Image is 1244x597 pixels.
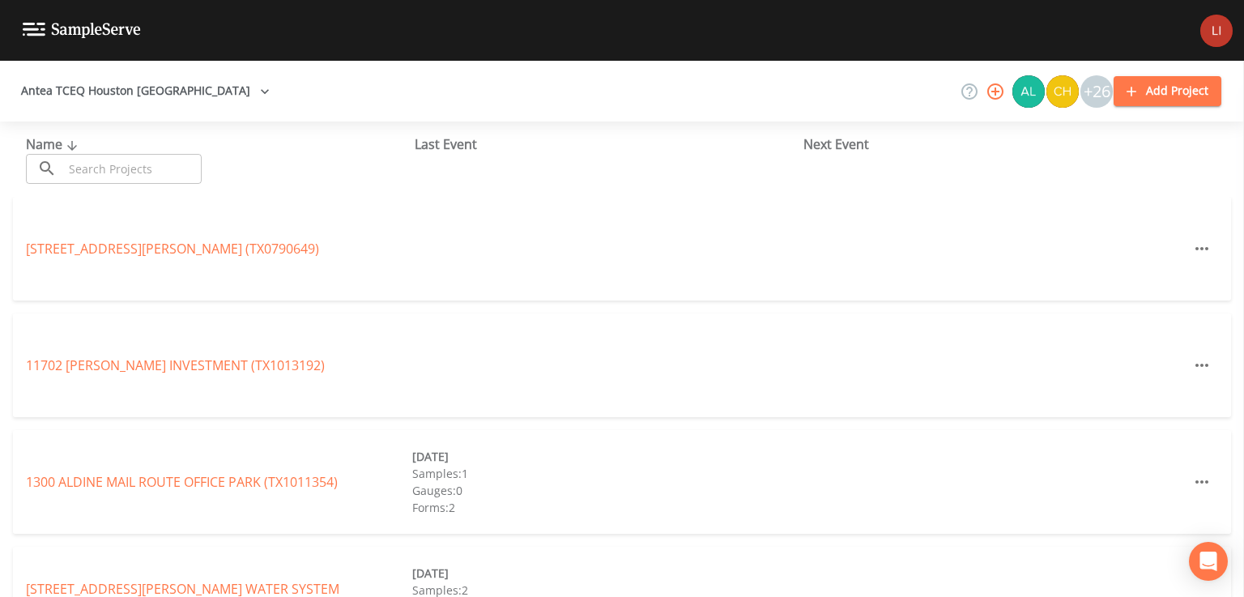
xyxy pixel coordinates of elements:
[63,154,202,184] input: Search Projects
[1200,15,1233,47] img: e1cb15338d9faa5df36971f19308172f
[26,473,338,491] a: 1300 ALDINE MAIL ROUTE OFFICE PARK (TX1011354)
[412,482,799,499] div: Gauges: 0
[26,356,325,374] a: 11702 [PERSON_NAME] INVESTMENT (TX1013192)
[15,76,276,106] button: Antea TCEQ Houston [GEOGRAPHIC_DATA]
[803,134,1192,154] div: Next Event
[415,134,803,154] div: Last Event
[23,23,141,38] img: logo
[26,240,319,258] a: [STREET_ADDRESS][PERSON_NAME] (TX0790649)
[412,465,799,482] div: Samples: 1
[412,448,799,465] div: [DATE]
[1012,75,1045,108] img: 30a13df2a12044f58df5f6b7fda61338
[1046,75,1080,108] div: Charles Medina
[26,135,82,153] span: Name
[412,565,799,582] div: [DATE]
[1012,75,1046,108] div: Alaina Hahn
[1080,75,1113,108] div: +26
[1189,542,1228,581] div: Open Intercom Messenger
[1046,75,1079,108] img: c74b8b8b1c7a9d34f67c5e0ca157ed15
[412,499,799,516] div: Forms: 2
[1114,76,1221,106] button: Add Project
